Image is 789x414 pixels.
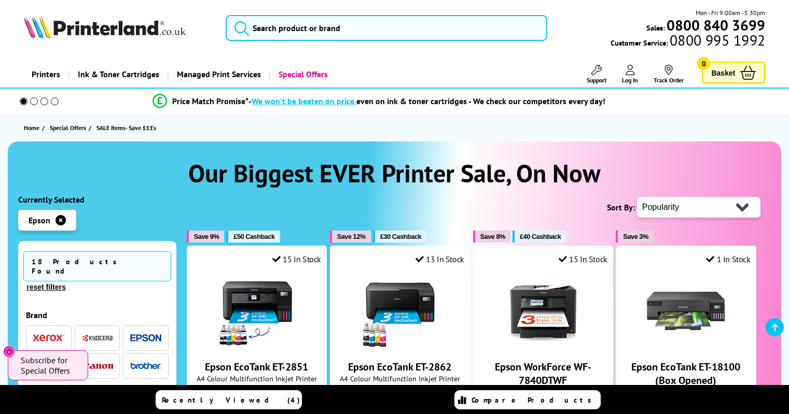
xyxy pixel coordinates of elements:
button: £30 Cashback [373,231,426,242]
a: Track Order [654,65,684,84]
span: Sort By: [607,202,635,212]
img: Kyocera [82,334,113,342]
a: Epson EcoTank ET-2851 [218,341,296,352]
span: Epson [29,215,50,225]
span: Subscribe for Special Offers [21,355,78,376]
span: Basket [711,66,735,80]
button: Save 12% [330,231,371,242]
button: Canon [79,359,116,373]
span: Recently Viewed (4) [162,395,300,405]
input: Search product or brand [226,15,547,41]
button: £40 Cashback [513,231,566,242]
a: Epson EcoTank ET-2851 [205,360,308,374]
button: Brother [127,359,164,373]
a: Epson EcoTank ET-18100 (Box Opened) [631,360,740,387]
span: We won’t be beaten on price, [252,96,356,106]
span: Customer Service: [611,35,765,48]
a: Epson WorkForce WF-7840DTWF [495,360,591,387]
button: Save 3% [616,231,653,242]
a: Support [587,65,606,84]
span: Special Offers [50,122,86,133]
a: Epson WorkForce WF-7840DTWF [504,341,582,352]
img: Epson EcoTank ET-2851 [218,272,296,350]
span: Save 12% [337,233,366,240]
span: Ink & Toner Cartridges [78,61,159,88]
div: Brand [26,310,169,320]
div: 1 In Stock [706,254,751,264]
a: Ink & Toner Cartridges [68,61,167,88]
a: Epson EcoTank ET-2862 [348,360,451,374]
span: £30 Cashback [380,233,421,240]
span: Save 9% [194,233,219,240]
h1: Our Biggest EVER Printer Sale, On Now [18,157,771,189]
a: Printerland Logo [24,16,213,40]
a: Epson EcoTank ET-2862 [361,341,439,352]
img: Brother [130,362,161,369]
button: Kyocera [79,331,116,345]
button: Epson [127,331,164,345]
span: A4 Colour Multifunction Inkjet Printer [336,374,464,383]
span: SALE Items- Save £££s [96,124,156,132]
a: Home [24,122,42,133]
img: Xerox [33,334,64,341]
a: Epson EcoTank ET-18100 (Box Opened) [647,341,725,352]
span: £50 Cashback [233,233,274,240]
span: 0800 995 1992 [668,35,765,45]
button: £50 Cashback [226,231,280,242]
img: Epson WorkForce WF-7840DTWF [504,272,582,350]
a: Special Offers [269,61,336,88]
button: Close [3,346,15,358]
a: 0800 840 3699 [665,20,765,30]
span: Sales: [646,23,665,33]
button: Save 9% [187,231,224,242]
span: A4 Colour Multifunction Inkjet Printer [192,374,321,383]
span: 0 [697,57,710,70]
span: Support [587,76,606,84]
img: Printerland Logo [24,16,186,38]
a: Recently Viewed (4) [156,390,302,409]
span: Compare Products [472,395,597,405]
img: Canon [82,363,113,369]
button: Save 8% [473,231,510,242]
img: Epson EcoTank ET-18100 (Box Opened) [647,272,725,350]
button: reset filters [23,282,68,292]
img: Epson EcoTank ET-2862 [361,272,439,350]
span: Save 8% [480,233,505,240]
div: 15 In Stock [559,254,607,264]
div: - even on ink & toner cartridges - We check our competitors every day! [248,96,605,106]
button: Xerox [30,331,67,345]
a: Basket 0 [702,62,765,84]
span: Price Match Promise* [172,96,248,106]
a: Special Offers [50,122,89,133]
span: Mon - Fri 9:00am - 5:30pm [696,8,765,18]
div: 13 In Stock [416,254,464,264]
span: 18 Products Found [23,251,171,281]
span: £40 Cashback [520,233,561,240]
a: Managed Print Services [167,61,269,88]
img: Epson [130,334,161,342]
div: 15 In Stock [272,254,321,264]
a: Compare Products [454,390,601,409]
li: modal_Promise [5,92,753,110]
a: Printers [24,61,68,88]
div: Currently Selected [18,194,176,205]
b: 0800 840 3699 [667,16,765,35]
a: Log In [622,65,638,84]
span: Save 3% [623,233,648,240]
span: Log In [622,76,638,84]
